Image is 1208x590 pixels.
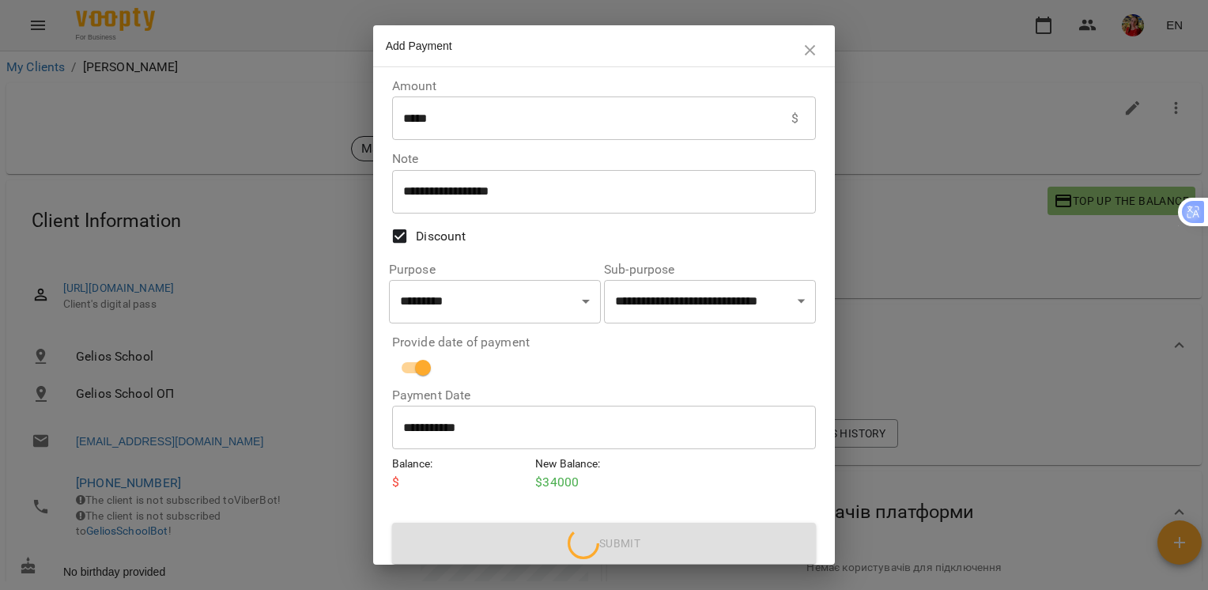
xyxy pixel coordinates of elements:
[535,473,673,492] p: $ 34000
[604,263,816,276] label: Sub-purpose
[535,456,673,473] h6: New Balance :
[392,153,817,165] label: Note
[389,263,601,276] label: Purpose
[392,80,817,93] label: Amount
[392,456,530,473] h6: Balance :
[392,473,530,492] p: $
[416,227,466,246] span: Discount
[392,336,817,349] label: Provide date of payment
[791,109,798,128] p: $
[386,40,452,52] span: Add Payment
[392,389,817,402] label: Payment Date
